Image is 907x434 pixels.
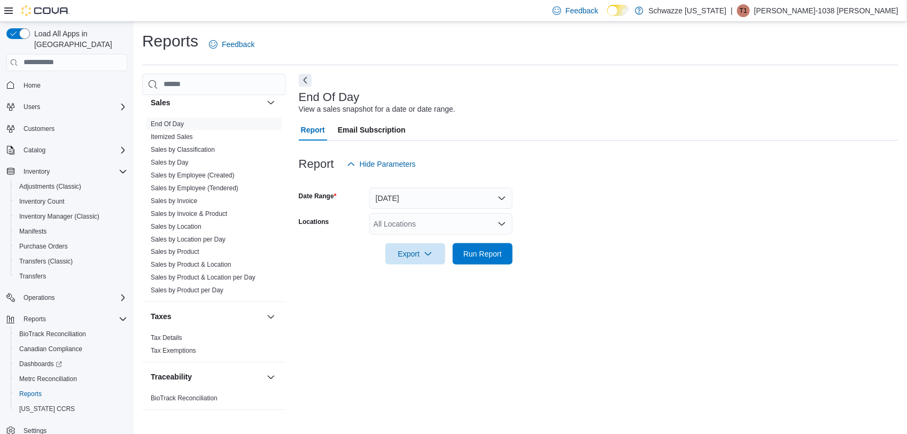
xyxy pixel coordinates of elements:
[151,248,199,257] span: Sales by Product
[151,312,262,322] button: Taxes
[15,343,87,355] a: Canadian Compliance
[142,30,198,52] h1: Reports
[222,39,254,50] span: Feedback
[15,387,46,400] a: Reports
[19,227,46,236] span: Manifests
[299,192,337,200] label: Date Range
[299,104,455,115] div: View a sales snapshot for a date or date range.
[151,145,215,154] span: Sales by Classification
[151,223,201,230] a: Sales by Location
[151,158,189,167] span: Sales by Day
[19,165,54,178] button: Inventory
[11,371,131,386] button: Metrc Reconciliation
[151,394,218,403] span: BioTrack Reconciliation
[24,103,40,111] span: Users
[151,287,223,294] a: Sales by Product per Day
[2,290,131,305] button: Operations
[607,16,608,17] span: Dark Mode
[338,119,406,141] span: Email Subscription
[2,77,131,93] button: Home
[151,372,192,383] h3: Traceability
[19,212,99,221] span: Inventory Manager (Classic)
[151,347,196,355] a: Tax Exemptions
[299,158,334,170] h3: Report
[15,358,66,370] a: Dashboards
[15,358,127,370] span: Dashboards
[205,34,259,55] a: Feedback
[30,28,127,50] span: Load All Apps in [GEOGRAPHIC_DATA]
[19,291,127,304] span: Operations
[11,224,131,239] button: Manifests
[15,328,127,340] span: BioTrack Reconciliation
[19,197,65,206] span: Inventory Count
[15,373,127,385] span: Metrc Reconciliation
[151,210,227,218] a: Sales by Invoice & Product
[299,74,312,87] button: Next
[19,100,44,113] button: Users
[11,401,131,416] button: [US_STATE] CCRS
[265,311,277,323] button: Taxes
[11,194,131,209] button: Inventory Count
[343,153,420,175] button: Hide Parameters
[151,159,189,166] a: Sales by Day
[15,270,50,283] a: Transfers
[19,182,81,191] span: Adjustments (Classic)
[15,210,104,223] a: Inventory Manager (Classic)
[301,119,325,141] span: Report
[19,313,50,325] button: Reports
[19,272,46,281] span: Transfers
[498,220,506,228] button: Open list of options
[19,122,127,135] span: Customers
[19,242,68,251] span: Purchase Orders
[15,195,69,208] a: Inventory Count
[19,360,62,368] span: Dashboards
[15,225,127,238] span: Manifests
[151,97,170,108] h3: Sales
[142,118,286,301] div: Sales
[24,125,55,133] span: Customers
[740,4,747,17] span: T1
[151,197,197,205] a: Sales by Invoice
[15,255,77,268] a: Transfers (Classic)
[11,342,131,356] button: Canadian Compliance
[265,96,277,109] button: Sales
[607,5,630,16] input: Dark Mode
[19,291,59,304] button: Operations
[151,146,215,153] a: Sales by Classification
[151,222,201,231] span: Sales by Location
[24,146,45,154] span: Catalog
[21,5,69,16] img: Cova
[142,392,286,409] div: Traceability
[15,180,127,193] span: Adjustments (Classic)
[11,239,131,254] button: Purchase Orders
[11,179,131,194] button: Adjustments (Classic)
[151,171,235,180] span: Sales by Employee (Created)
[2,121,131,136] button: Customers
[151,335,182,342] a: Tax Details
[11,356,131,371] a: Dashboards
[15,195,127,208] span: Inventory Count
[151,274,255,282] a: Sales by Product & Location per Day
[151,184,238,192] a: Sales by Employee (Tendered)
[15,402,127,415] span: Washington CCRS
[15,180,86,193] a: Adjustments (Classic)
[151,172,235,179] a: Sales by Employee (Created)
[19,345,82,353] span: Canadian Compliance
[151,312,172,322] h3: Taxes
[2,164,131,179] button: Inventory
[19,79,45,92] a: Home
[731,4,733,17] p: |
[2,143,131,158] button: Catalog
[19,375,77,383] span: Metrc Reconciliation
[151,120,184,128] a: End Of Day
[151,249,199,256] a: Sales by Product
[15,255,127,268] span: Transfers (Classic)
[360,159,416,169] span: Hide Parameters
[19,144,127,157] span: Catalog
[11,327,131,342] button: BioTrack Reconciliation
